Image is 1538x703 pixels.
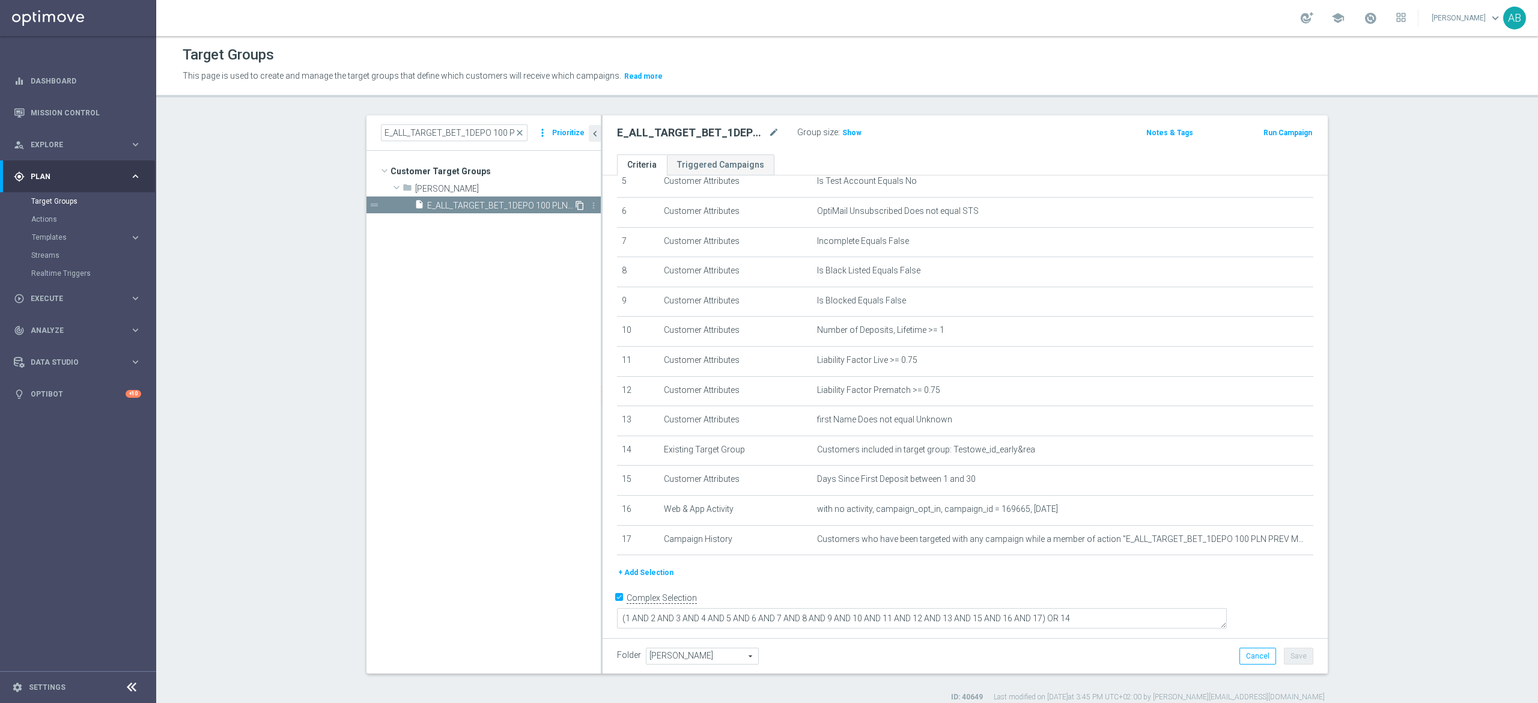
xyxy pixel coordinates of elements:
[817,325,944,335] span: Number of Deposits, Lifetime >= 1
[659,495,812,525] td: Web & App Activity
[13,172,142,181] button: gps_fixed Plan keyboard_arrow_right
[14,378,141,410] div: Optibot
[817,236,909,246] span: Incomplete Equals False
[14,171,130,182] div: Plan
[183,46,274,64] h1: Target Groups
[13,76,142,86] button: equalizer Dashboard
[659,227,812,257] td: Customer Attributes
[29,684,65,691] a: Settings
[403,183,412,196] i: folder
[817,355,917,365] span: Liability Factor Live >= 0.75
[659,376,812,406] td: Customer Attributes
[31,97,141,129] a: Mission Control
[550,125,586,141] button: Prioritize
[617,525,659,555] td: 17
[31,251,125,260] a: Streams
[1489,11,1502,25] span: keyboard_arrow_down
[13,389,142,399] button: lightbulb Optibot +10
[130,324,141,336] i: keyboard_arrow_right
[768,126,779,140] i: mode_edit
[31,378,126,410] a: Optibot
[14,357,130,368] div: Data Studio
[14,65,141,97] div: Dashboard
[617,436,659,466] td: 14
[14,293,130,304] div: Execute
[659,317,812,347] td: Customer Attributes
[31,295,130,302] span: Execute
[667,154,774,175] a: Triggered Campaigns
[31,327,130,334] span: Analyze
[14,139,130,150] div: Explore
[617,154,667,175] a: Criteria
[1262,126,1313,139] button: Run Campaign
[623,70,664,83] button: Read more
[31,233,142,242] button: Templates keyboard_arrow_right
[617,227,659,257] td: 7
[391,163,601,180] span: Customer Target Groups
[32,234,118,241] span: Templates
[31,210,155,228] div: Actions
[13,358,142,367] button: Data Studio keyboard_arrow_right
[589,125,601,142] button: chevron_left
[31,173,130,180] span: Plan
[617,168,659,198] td: 5
[1503,7,1526,29] div: AB
[617,650,641,660] label: Folder
[14,325,130,336] div: Analyze
[14,389,25,400] i: lightbulb
[1430,9,1503,27] a: [PERSON_NAME]keyboard_arrow_down
[31,192,155,210] div: Target Groups
[617,287,659,317] td: 9
[817,266,920,276] span: Is Black Listed Equals False
[31,196,125,206] a: Target Groups
[427,201,574,211] span: E_ALL_TARGET_BET_1DEPO 100 PLN PREV MONTH pw_200825
[130,139,141,150] i: keyboard_arrow_right
[617,317,659,347] td: 10
[817,474,976,484] span: Days Since First Deposit between 1 and 30
[617,126,766,140] h2: E_ALL_TARGET_BET_1DEPO 100 PLN PREV MONTH pw_200825
[12,682,23,693] i: settings
[842,129,862,137] span: Show
[617,197,659,227] td: 6
[659,197,812,227] td: Customer Attributes
[415,199,424,213] i: insert_drive_file
[14,139,25,150] i: person_search
[13,326,142,335] button: track_changes Analyze keyboard_arrow_right
[617,376,659,406] td: 12
[13,108,142,118] div: Mission Control
[817,534,1309,544] span: Customers who have been targeted with any campaign while a member of action "E_ALL_TARGET_BET_1DE...
[183,71,621,81] span: This page is used to create and manage the target groups that define which customers will receive...
[130,356,141,368] i: keyboard_arrow_right
[31,141,130,148] span: Explore
[31,264,155,282] div: Realtime Triggers
[130,171,141,182] i: keyboard_arrow_right
[659,406,812,436] td: Customer Attributes
[589,128,601,139] i: chevron_left
[617,257,659,287] td: 8
[589,201,598,210] i: more_vert
[1284,648,1313,665] button: Save
[13,294,142,303] div: play_circle_outline Execute keyboard_arrow_right
[31,359,130,366] span: Data Studio
[31,65,141,97] a: Dashboard
[659,525,812,555] td: Campaign History
[31,269,125,278] a: Realtime Triggers
[817,385,940,395] span: Liability Factor Prematch >= 0.75
[1145,126,1194,139] button: Notes & Tags
[31,215,125,224] a: Actions
[817,176,917,186] span: Is Test Account Equals No
[32,234,130,241] div: Templates
[994,692,1325,702] label: Last modified on [DATE] at 3:45 PM UTC+02:00 by [PERSON_NAME][EMAIL_ADDRESS][DOMAIN_NAME]
[415,184,601,194] span: And&#x17C;elika B.
[1239,648,1276,665] button: Cancel
[130,293,141,304] i: keyboard_arrow_right
[1331,11,1345,25] span: school
[14,293,25,304] i: play_circle_outline
[381,124,527,141] input: Quick find group or folder
[617,566,675,579] button: + Add Selection
[617,495,659,525] td: 16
